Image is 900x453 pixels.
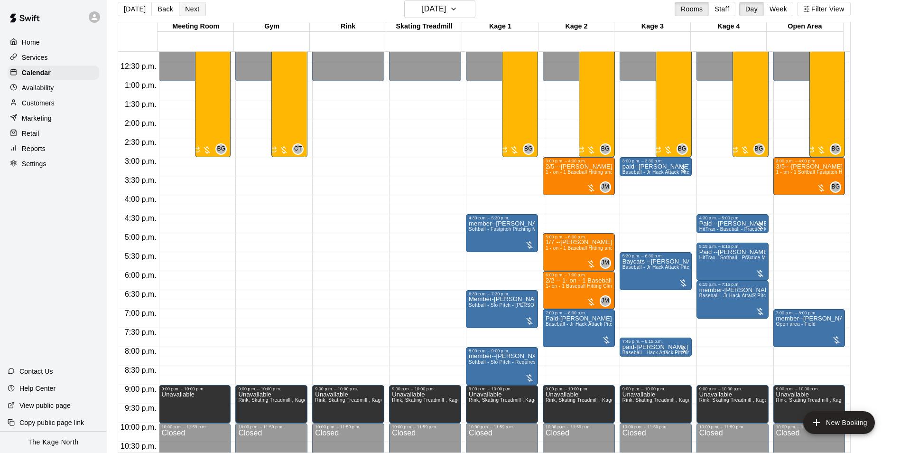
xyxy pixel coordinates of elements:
[543,309,615,347] div: 7:00 p.m. – 8:00 p.m.: Paid-Ben Walker
[19,367,53,376] p: Contact Us
[546,387,612,391] div: 9:00 p.m. – 10:00 p.m.
[776,311,843,315] div: 7:00 p.m. – 8:00 p.m.
[466,214,538,252] div: 4:30 p.m. – 5:30 p.m.: member--Morgan Walma
[831,144,840,154] span: BG
[600,295,611,307] div: J.D. McGivern
[524,144,533,154] span: BG
[776,387,843,391] div: 9:00 p.m. – 10:00 p.m.
[696,385,769,423] div: 9:00 p.m. – 10:00 p.m.: Unavailable
[546,170,647,175] span: 1 - on - 1 Baseball Hitting and Pitching Clinic
[238,397,444,403] span: Rink, Skating Treadmill , Kage 1, Kage 2, Kage 3, Kage 4, Open Area, Meeting Room, Gym
[8,35,99,49] a: Home
[294,144,302,154] span: CT
[122,271,159,279] span: 6:00 p.m.
[389,385,461,423] div: 9:00 p.m. – 10:00 p.m.: Unavailable
[699,216,766,220] div: 4:30 p.m. – 5:00 p.m.
[466,385,538,423] div: 9:00 p.m. – 10:00 p.m.: Unavailable
[122,252,159,260] span: 5:30 p.m.
[757,143,765,155] span: Brittani Goettsch
[469,226,649,232] span: Softball - Fastpitch Pitching Machine - Requires second person to feed machine
[620,338,692,357] div: 7:45 p.m. – 8:15 p.m.: paid-Jeffrey fleming
[422,2,446,16] h6: [DATE]
[118,423,159,431] span: 10:00 p.m.
[803,411,875,434] button: add
[603,143,611,155] span: Brittani Goettsch
[678,144,687,154] span: BG
[696,214,769,233] div: 4:30 p.m. – 5:00 p.m.: Paid --Amber Smith
[767,22,843,31] div: Open Area
[238,425,305,429] div: 10:00 p.m. – 11:59 p.m.
[523,143,534,155] div: Brittani Goettsch
[469,349,535,353] div: 8:00 p.m. – 9:00 p.m.
[122,309,159,317] span: 7:00 p.m.
[315,387,381,391] div: 9:00 p.m. – 10:00 p.m.
[675,2,709,16] button: Rooms
[696,243,769,281] div: 5:15 p.m. – 6:15 p.m.: Paid --Mason Burnett
[8,50,99,65] div: Services
[600,181,611,193] div: J.D. McGivern
[217,144,225,154] span: BG
[622,425,689,429] div: 10:00 p.m. – 11:59 p.m.
[386,22,462,31] div: Skating Treadmill
[179,2,205,16] button: Next
[8,96,99,110] a: Customers
[28,437,79,447] p: The Kage North
[620,157,692,176] div: 3:00 p.m. – 3:30 p.m.: paid--Sarah Neal
[600,257,611,269] div: J.D. McGivern
[622,397,828,403] span: Rink, Skating Treadmill , Kage 1, Kage 2, Kage 3, Kage 4, Open Area, Meeting Room, Gym
[546,425,612,429] div: 10:00 p.m. – 11:59 p.m.
[22,144,46,153] p: Reports
[500,146,508,154] span: Recurring event
[622,350,788,355] span: Baseball - Hack Attack Pitching Machine - Ideal for 14U and older players
[600,143,611,155] div: Brittani Goettsch
[310,22,386,31] div: Rink
[19,418,84,427] p: Copy public page link
[546,159,612,163] div: 3:00 p.m. – 4:00 p.m.
[601,182,609,192] span: JM
[122,176,159,184] span: 3:30 p.m.
[603,295,611,307] span: J.D. McGivern
[546,235,612,239] div: 5:00 p.m. – 6:00 p.m.
[763,2,793,16] button: Week
[238,387,305,391] div: 9:00 p.m. – 10:00 p.m.
[469,425,535,429] div: 10:00 p.m. – 11:59 p.m.
[776,321,816,327] span: Open area - Field
[122,347,159,355] span: 8:00 p.m.
[699,226,777,232] span: HitTrax - Baseball - Practice Mode
[122,385,159,393] span: 9:00 p.m.
[601,144,610,154] span: BG
[296,143,304,155] span: Cooper Tomkinson
[469,397,674,403] span: Rink, Skating Treadmill , Kage 1, Kage 2, Kage 3, Kage 4, Open Area, Meeting Room, Gym
[8,157,99,171] div: Settings
[234,22,310,31] div: Gym
[122,366,159,374] span: 8:30 p.m.
[708,2,735,16] button: Staff
[469,216,535,220] div: 4:30 p.m. – 5:30 p.m.
[830,181,841,193] div: Brittani Goettsch
[8,126,99,141] a: Retail
[469,387,535,391] div: 9:00 p.m. – 10:00 p.m.
[603,257,611,269] span: J.D. McGivern
[807,146,815,154] span: Recurring event
[122,195,159,203] span: 4:00 p.m.
[315,397,520,403] span: Rink, Skating Treadmill , Kage 1, Kage 2, Kage 3, Kage 4, Open Area, Meeting Room, Gym
[830,143,841,155] div: Brittani Goettsch
[699,244,766,249] div: 5:15 p.m. – 6:15 p.m.
[699,425,766,429] div: 10:00 p.m. – 11:59 p.m.
[193,146,200,154] span: Recurring event
[469,359,608,365] span: Softball - Slo Pitch - Requires second person to feed machine
[122,404,159,412] span: 9:30 p.m.
[159,385,231,423] div: 9:00 p.m. – 10:00 p.m.: Unavailable
[622,339,689,344] div: 7:45 p.m. – 8:15 p.m.
[543,157,615,195] div: 3:00 p.m. – 4:00 p.m.: 2/5---Jennifer Long Allen
[546,283,616,289] span: 1- on - 1 Baseball Hitting Clinic
[312,385,384,423] div: 9:00 p.m. – 10:00 p.m.: Unavailable
[773,309,845,347] div: 7:00 p.m. – 8:00 p.m.: member--Amy Langlands
[680,143,688,155] span: Brittani Goettsch
[118,442,159,450] span: 10:30 p.m.
[773,385,845,423] div: 9:00 p.m. – 10:00 p.m.: Unavailable
[622,170,803,175] span: Baseball - Jr Hack Attack Pitching Machine - Perfect for all ages and skill levels!
[122,138,159,146] span: 2:30 p.m.
[543,271,615,309] div: 6:00 p.m. – 7:00 p.m.: 2/2 -- 1- on - 1 Baseball Hitting Clinic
